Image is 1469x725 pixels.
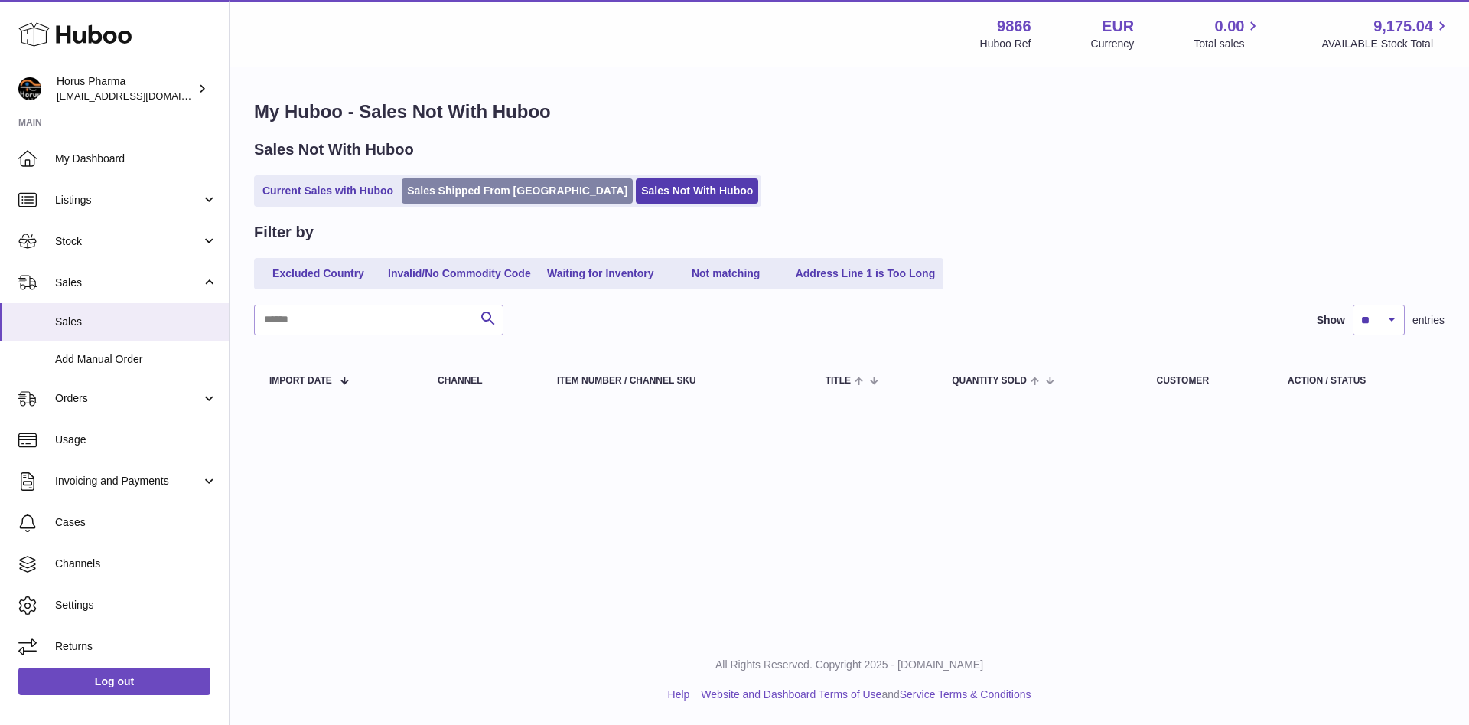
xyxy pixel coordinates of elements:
[242,658,1457,672] p: All Rights Reserved. Copyright 2025 - [DOMAIN_NAME]
[55,639,217,654] span: Returns
[254,222,314,243] h2: Filter by
[383,261,536,286] a: Invalid/No Commodity Code
[665,261,787,286] a: Not matching
[55,515,217,530] span: Cases
[55,315,217,329] span: Sales
[55,598,217,612] span: Settings
[668,688,690,701] a: Help
[1215,16,1245,37] span: 0.00
[790,261,941,286] a: Address Line 1 is Too Long
[55,352,217,367] span: Add Manual Order
[980,37,1031,51] div: Huboo Ref
[55,433,217,447] span: Usage
[826,376,851,386] span: Title
[269,376,332,386] span: Import date
[57,90,225,102] span: [EMAIL_ADDRESS][DOMAIN_NAME]
[257,261,379,286] a: Excluded Country
[1321,16,1451,51] a: 9,175.04 AVAILABLE Stock Total
[557,376,795,386] div: Item Number / Channel SKU
[636,178,758,204] a: Sales Not With Huboo
[438,376,526,386] div: Channel
[1373,16,1433,37] span: 9,175.04
[1321,37,1451,51] span: AVAILABLE Stock Total
[55,557,217,571] span: Channels
[402,178,633,204] a: Sales Shipped From [GEOGRAPHIC_DATA]
[1194,16,1262,51] a: 0.00 Total sales
[18,668,210,695] a: Log out
[900,688,1031,701] a: Service Terms & Conditions
[1091,37,1135,51] div: Currency
[1317,313,1345,328] label: Show
[695,687,1031,702] li: and
[1194,37,1262,51] span: Total sales
[55,193,201,207] span: Listings
[539,261,662,286] a: Waiting for Inventory
[254,100,1445,124] h1: My Huboo - Sales Not With Huboo
[257,178,399,204] a: Current Sales with Huboo
[997,16,1031,37] strong: 9866
[55,391,201,406] span: Orders
[952,376,1027,386] span: Quantity Sold
[1412,313,1445,328] span: entries
[254,139,414,160] h2: Sales Not With Huboo
[1157,376,1257,386] div: Customer
[1102,16,1134,37] strong: EUR
[55,276,201,290] span: Sales
[55,234,201,249] span: Stock
[57,74,194,103] div: Horus Pharma
[55,474,201,488] span: Invoicing and Payments
[1288,376,1429,386] div: Action / Status
[701,688,881,701] a: Website and Dashboard Terms of Use
[55,152,217,166] span: My Dashboard
[18,77,41,100] img: info@horus-pharma.nl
